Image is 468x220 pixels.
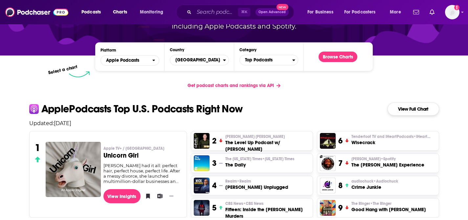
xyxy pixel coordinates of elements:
[338,158,343,168] h3: 7
[320,178,336,193] img: Crime Junkie
[238,8,250,16] span: ⌘ K
[194,155,210,171] img: The Daily
[194,7,238,17] input: Search podcasts, credits, & more...
[140,8,163,17] span: Monitoring
[113,8,127,17] span: Charts
[445,5,459,19] img: User Profile
[100,55,159,66] button: open menu
[413,134,438,139] span: • iHeartRadio
[225,201,310,206] p: CBS News • CBS News
[351,179,398,184] p: audiochuck • Audiochuck
[320,133,336,149] img: Wisecrack
[385,7,409,17] button: open menu
[103,146,164,151] span: Apple TV+ / [GEOGRAPHIC_DATA]
[103,163,181,184] div: [PERSON_NAME] had it all: perfect hair, perfect house, perfect life. After a messy divorce, she l...
[167,193,176,199] button: Show More Button
[277,4,288,10] span: New
[351,179,398,184] span: audiochuck
[194,178,210,193] img: Mick Unplugged
[5,6,68,18] a: Podchaser - Follow, Share and Rate Podcasts
[411,7,422,18] a: Show notifications dropdown
[81,8,101,17] span: Podcasts
[225,201,310,219] a: CBS News•CBS NewsFifteen: Inside the [PERSON_NAME] Murders
[225,156,294,162] p: The New York Times • New York Times
[351,184,398,190] h3: Crime Junkie
[351,134,430,139] span: Tenderfoot TV and iHeartPodcasts
[351,201,391,206] span: The Ringer
[225,134,285,139] span: [PERSON_NAME] [PERSON_NAME]
[182,5,301,20] div: Search podcasts, credits, & more...
[373,179,398,184] span: • Audiochuck
[320,200,336,216] img: Good Hang with Amy Poehler
[225,206,310,219] h3: Fifteen: Inside the [PERSON_NAME] Murders
[351,206,426,213] h3: Good Hang with [PERSON_NAME]
[170,55,223,66] span: [GEOGRAPHIC_DATA]
[212,203,216,213] h3: 5
[258,11,286,14] span: Open Advanced
[225,134,310,152] a: [PERSON_NAME] [PERSON_NAME]The Level Up Podcast w/ [PERSON_NAME]
[188,83,274,88] span: Get podcast charts and rankings via API
[77,7,109,17] button: open menu
[212,158,216,168] h3: 3
[194,133,210,149] img: The Level Up Podcast w/ Paul Alex
[212,181,216,190] h3: 4
[103,146,181,151] p: Apple TV+ / Seven Hills
[351,134,430,146] a: Tenderfoot TV and iHeartPodcasts•iHeartRadioWisecrack
[240,55,292,66] span: Top Podcasts
[351,156,424,162] p: Joe Rogan • Spotify
[100,55,159,66] h2: Platforms
[225,156,294,162] span: The [US_STATE] Times
[194,200,210,216] img: Fifteen: Inside the Daniel Marsh Murders
[225,184,288,190] h3: [PERSON_NAME] Unplugged
[351,201,426,206] p: The Ringer • The Ringer
[319,52,357,62] button: Browse Charts
[225,179,251,184] span: Realm
[109,7,131,17] a: Charts
[351,139,430,146] h3: Wisecrack
[41,104,243,114] p: Apple Podcasts Top U.S. Podcasts Right Now
[427,7,437,18] a: Show notifications dropdown
[155,191,162,201] button: Add to List
[106,58,139,63] span: Apple Podcasts
[454,5,459,10] svg: Email not verified
[351,156,424,168] a: [PERSON_NAME]•SpotifyThe [PERSON_NAME] Experience
[237,179,251,184] span: • Realm
[320,155,336,171] img: The Joe Rogan Experience
[340,7,385,17] button: open menu
[143,191,150,201] button: Bookmark Podcast
[46,142,101,197] img: Unicorn Girl
[225,201,263,206] span: CBS News
[351,156,396,162] span: [PERSON_NAME]
[307,8,333,17] span: For Business
[344,8,376,17] span: For Podcasters
[351,179,398,190] a: audiochuck•AudiochuckCrime Junkie
[225,156,294,168] a: The [US_STATE] Times•[US_STATE] TimesThe Daily
[351,162,424,168] h3: The [PERSON_NAME] Experience
[135,7,172,17] button: open menu
[381,157,396,161] span: • Spotify
[239,55,298,65] button: Categories
[370,201,391,206] span: • The Ringer
[103,189,141,203] a: View Insights
[121,11,347,32] p: Up-to-date popularity rankings from the top podcast charts, including Apple Podcasts and Spotify.
[256,8,289,16] button: Open AdvancedNew
[303,7,342,17] button: open menu
[351,134,430,139] p: Tenderfoot TV and iHeartPodcasts • iHeartRadio
[338,203,343,213] h3: 9
[243,201,263,206] span: • CBS News
[103,152,181,159] h3: Unicorn Girl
